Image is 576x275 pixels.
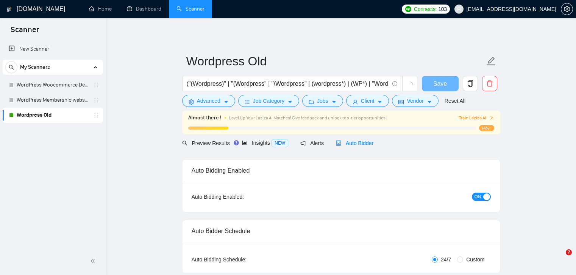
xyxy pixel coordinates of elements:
div: Auto Bidding Enabled: [192,193,291,201]
span: Advanced [197,97,220,105]
span: edit [486,56,496,66]
span: caret-down [427,99,432,105]
a: setting [561,6,573,12]
span: user [353,99,358,105]
span: copy [463,80,478,87]
input: Scanner name... [186,52,485,71]
span: delete [482,80,497,87]
span: setting [189,99,194,105]
button: folderJobscaret-down [302,95,343,107]
span: Custom [463,255,487,264]
span: 14% [479,125,494,131]
span: info-circle [392,81,397,86]
span: right [489,116,494,120]
span: folder [309,99,314,105]
span: double-left [90,257,98,265]
span: area-chart [242,140,247,145]
span: notification [300,141,306,146]
span: caret-down [331,99,337,105]
span: bars [245,99,250,105]
span: Save [433,79,447,88]
span: Scanner [5,24,45,40]
div: Auto Bidding Enabled [192,160,491,181]
button: Save [422,76,459,91]
span: Connects: [414,5,437,13]
div: Auto Bidder Schedule [192,220,491,242]
a: New Scanner [9,42,97,57]
span: setting [561,6,573,12]
span: loading [406,82,413,88]
span: Insights [242,140,288,146]
span: ON [475,193,481,201]
iframe: Intercom live chat [550,249,568,267]
span: holder [93,112,99,118]
div: Tooltip anchor [233,139,240,146]
button: idcardVendorcaret-down [392,95,438,107]
a: WordPress Membership website [17,93,89,108]
span: Alerts [300,140,324,146]
span: Auto Bidder [336,140,373,146]
li: New Scanner [3,42,103,57]
button: copy [463,76,478,91]
span: search [182,141,187,146]
span: 7 [566,249,572,255]
li: My Scanners [3,60,103,123]
button: settingAdvancedcaret-down [182,95,235,107]
span: caret-down [223,99,229,105]
span: Level Up Your Laziza AI Matches! Give feedback and unlock top-tier opportunities ! [229,115,387,121]
img: logo [6,3,12,15]
button: Train Laziza AI [459,114,494,122]
a: searchScanner [176,6,204,12]
span: caret-down [377,99,382,105]
span: My Scanners [20,60,50,75]
input: Search Freelance Jobs... [187,79,389,88]
span: holder [93,97,99,103]
span: caret-down [287,99,293,105]
span: 103 [438,5,446,13]
span: robot [336,141,341,146]
a: dashboardDashboard [127,6,161,12]
button: setting [561,3,573,15]
button: delete [482,76,497,91]
span: Client [361,97,375,105]
a: Wordpress Old [17,108,89,123]
span: user [456,6,462,12]
div: Auto Bidding Schedule: [192,255,291,264]
img: upwork-logo.png [405,6,411,12]
button: barsJob Categorycaret-down [238,95,299,107]
span: NEW [272,139,288,147]
span: Preview Results [182,140,230,146]
span: 24/7 [438,255,454,264]
span: holder [93,82,99,88]
span: Jobs [317,97,328,105]
a: WordPress Woocommerce Developer [17,77,89,93]
button: search [5,61,17,73]
span: Vendor [407,97,423,105]
button: userClientcaret-down [346,95,389,107]
a: homeHome [89,6,112,12]
span: search [6,65,17,70]
span: idcard [398,99,404,105]
span: Job Category [253,97,284,105]
span: Almost there ! [188,114,222,122]
a: Reset All [445,97,465,105]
